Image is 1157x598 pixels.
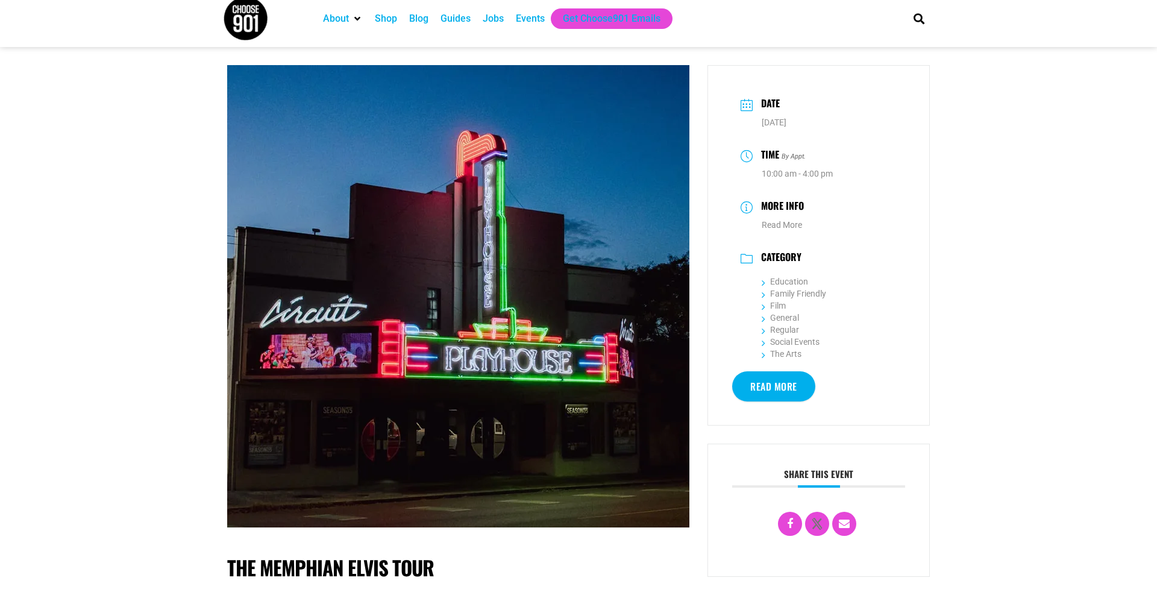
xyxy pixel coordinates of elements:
[762,169,833,178] abbr: 10:00 am - 4:00 pm
[762,325,799,335] a: Regular
[323,11,349,26] a: About
[732,468,905,488] h3: Share this event
[516,11,545,26] a: Events
[755,198,804,216] h3: More Info
[755,147,779,165] h3: Time
[483,11,504,26] a: Jobs
[317,8,893,29] nav: Main nav
[805,512,829,536] a: X Social Network
[762,301,786,310] a: Film
[762,118,786,127] span: [DATE]
[762,289,826,298] a: Family Friendly
[909,8,929,28] div: Search
[409,11,428,26] a: Blog
[375,11,397,26] a: Shop
[832,512,856,536] a: Email
[762,349,801,359] a: The Arts
[762,313,799,323] a: General
[227,65,689,527] img: A theater building at dusk with a brightly lit neon sign reading "Playhouse" and "Circuit" above ...
[227,556,689,580] h1: THE MEMPHIAN ELVIS TOUR
[732,371,815,401] a: Read More
[762,220,802,230] a: Read More
[755,251,801,266] h3: Category
[317,8,369,29] div: About
[563,11,660,26] a: Get Choose901 Emails
[762,337,820,347] a: Social Events
[762,277,808,286] a: Education
[755,96,780,113] h3: Date
[441,11,471,26] a: Guides
[782,153,806,160] i: By Appt.
[778,512,802,536] a: Share on Facebook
